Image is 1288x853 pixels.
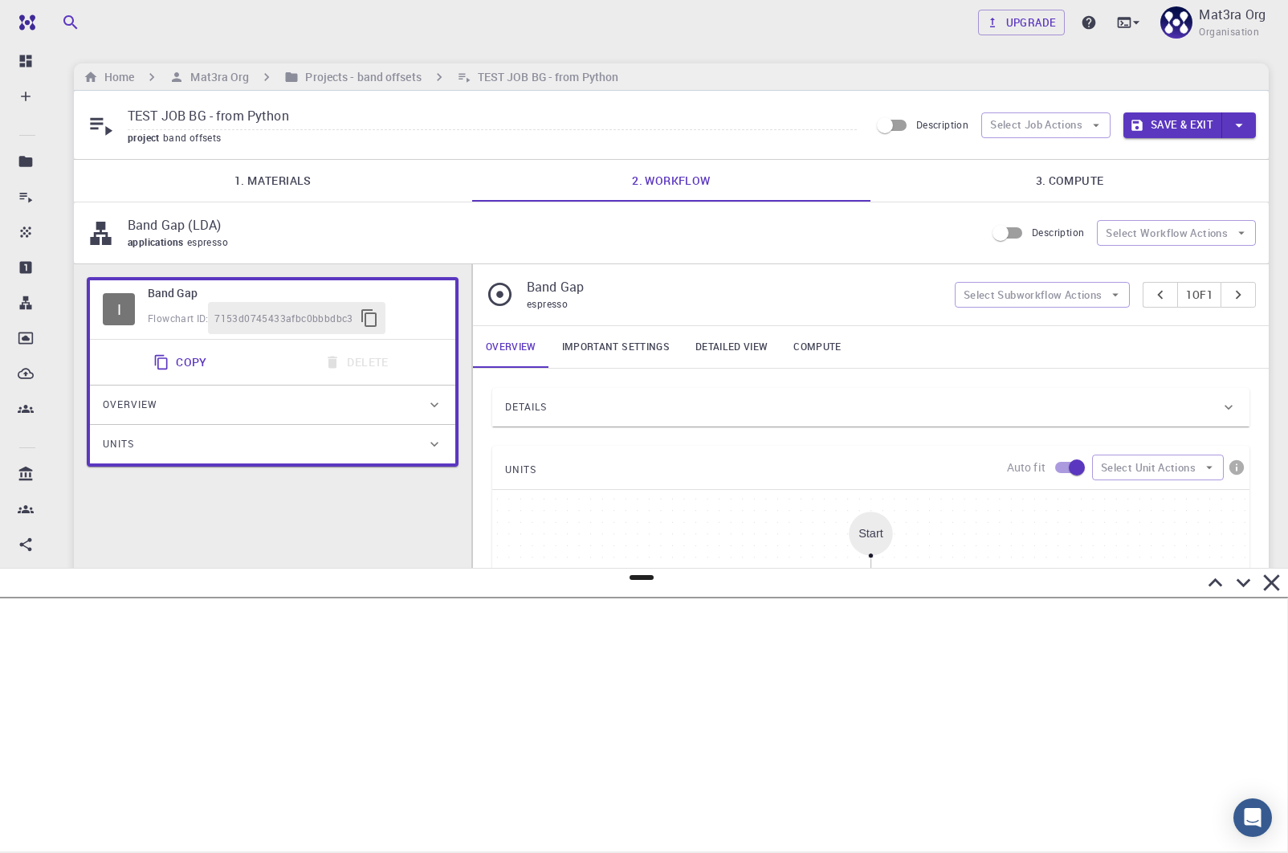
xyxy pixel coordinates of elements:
a: Overview [473,326,549,368]
div: Units [90,425,455,463]
h6: Band Gap [148,284,442,302]
button: Save & Exit [1123,112,1222,138]
button: Upgrade [978,10,1066,35]
span: Description [916,118,968,131]
span: Units [103,431,134,457]
div: Start [849,512,893,556]
button: Select Job Actions [981,112,1111,138]
a: 3. Compute [870,160,1269,202]
button: Copy [144,346,220,378]
p: Workflows [47,293,48,312]
p: External Uploads [47,364,48,383]
button: Select Subworkflow Actions [955,282,1131,308]
a: 1. Materials [74,160,472,202]
img: logo [13,14,35,31]
p: Shared with me [47,535,48,554]
span: applications [128,235,187,248]
p: Auto fit [1007,459,1045,475]
nav: breadcrumb [80,68,622,86]
div: Start [858,527,883,540]
span: 7153d0745433afbc0bbbdbc3 [214,311,353,327]
div: Overview [90,386,455,424]
a: Detailed view [683,326,781,368]
p: Dashboard [47,51,48,71]
span: Description [1032,226,1084,239]
p: Materials [47,222,48,242]
span: Flowchart ID: [148,312,208,324]
span: Overview [103,392,157,418]
p: Accounts [47,500,48,519]
h6: Projects - band offsets [299,68,421,86]
p: Jobs [47,187,48,206]
span: Support [34,11,92,26]
span: UNITS [505,457,536,483]
span: Organisation [1199,24,1259,40]
p: Teams [47,399,48,418]
div: I [103,293,135,325]
span: band offsets [163,131,228,144]
h6: TEST JOB BG - from Python [471,68,619,86]
div: pager [1143,282,1256,308]
p: Band Gap [527,277,942,296]
a: 2. Workflow [472,160,870,202]
button: Select Workflow Actions [1097,220,1256,246]
div: Details [492,388,1249,426]
span: Idle [103,293,135,325]
button: 1of1 [1177,282,1221,308]
a: Compute [781,326,854,368]
div: Open Intercom Messenger [1233,798,1272,837]
span: project [128,131,163,144]
button: Select Unit Actions [1092,455,1224,480]
p: Band Gap (LDA) [128,215,972,235]
p: Mat3ra Org [1199,5,1266,24]
button: info [1224,455,1249,480]
p: Projects [47,152,48,171]
h6: Mat3ra Org [184,68,249,86]
a: Important settings [549,326,683,368]
span: Details [505,394,547,420]
p: Dropbox [47,329,48,348]
h6: Home [98,68,134,86]
span: espresso [527,297,568,310]
p: Properties [47,258,48,277]
span: espresso [187,235,234,248]
img: Mat3ra Org [1160,6,1192,39]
